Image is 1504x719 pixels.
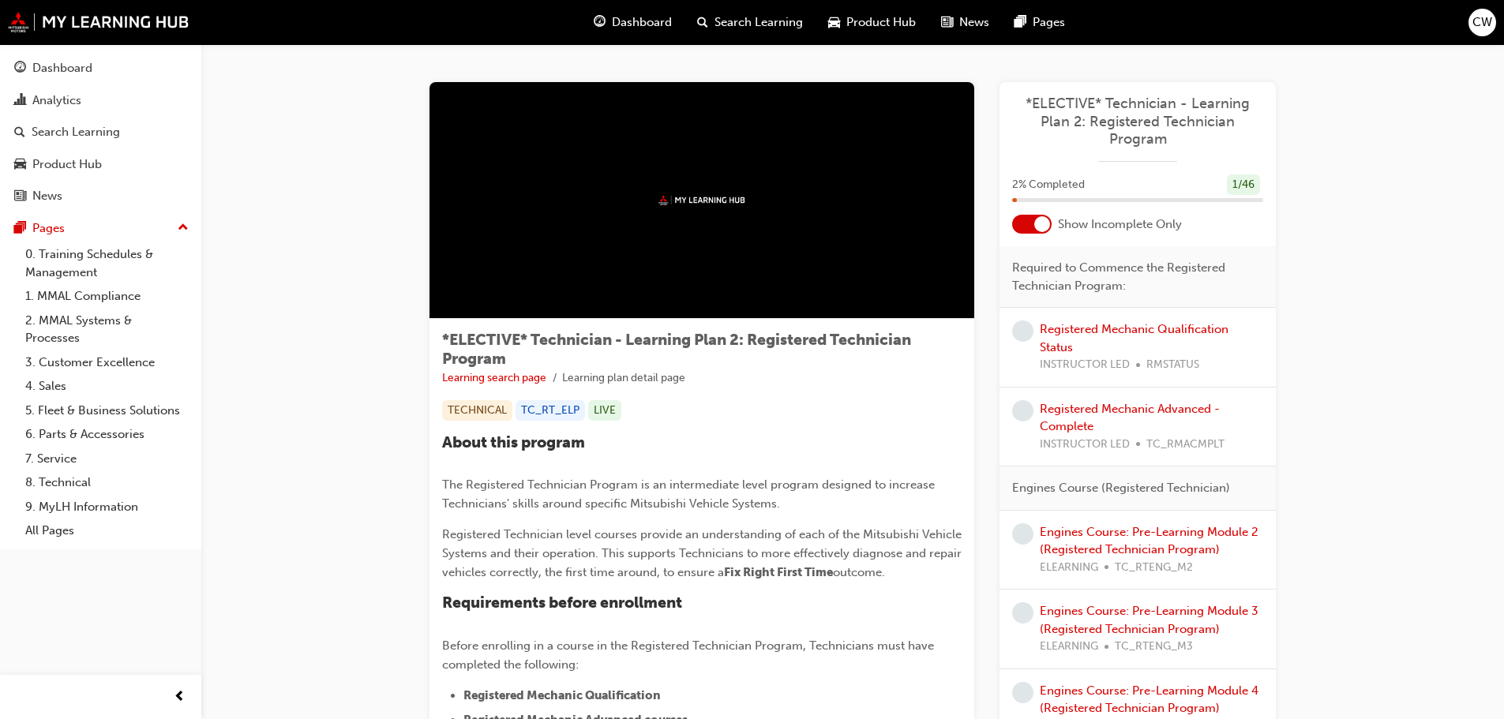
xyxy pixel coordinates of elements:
a: Engines Course: Pre-Learning Module 2 (Registered Technician Program) [1040,525,1258,557]
a: search-iconSearch Learning [684,6,816,39]
span: News [959,13,989,32]
span: ELEARNING [1040,559,1098,577]
a: Registered Mechanic Qualification Status [1040,322,1228,354]
span: *ELECTIVE* Technician - Learning Plan 2: Registered Technician Program [442,331,911,368]
span: outcome. [833,565,885,579]
span: pages-icon [1015,13,1026,32]
span: TC_RTENG_M2 [1115,559,1193,577]
a: All Pages [19,519,195,543]
button: CW [1468,9,1496,36]
span: TC_RTENG_M3 [1115,638,1193,656]
img: mmal [8,12,189,32]
li: Learning plan detail page [562,369,685,388]
span: Fix Right First Time [724,565,833,579]
span: Registered Technician level courses provide an understanding of each of the Mitsubishi Vehicle Sy... [442,527,965,579]
span: ELEARNING [1040,638,1098,656]
a: Engines Course: Pre-Learning Module 4 (Registered Technician Program) [1040,683,1258,716]
span: up-icon [178,218,189,238]
span: CW [1472,13,1492,32]
span: learningRecordVerb_NONE-icon [1012,682,1033,703]
span: Pages [1033,13,1065,32]
div: 1 / 46 [1227,174,1260,196]
button: DashboardAnalyticsSearch LearningProduct HubNews [6,51,195,214]
a: Dashboard [6,54,195,83]
span: INSTRUCTOR LED [1040,436,1130,454]
a: Analytics [6,86,195,115]
span: Registered Mechanic Qualification [463,688,661,702]
a: 5. Fleet & Business Solutions [19,399,195,423]
a: Search Learning [6,118,195,147]
div: Search Learning [32,123,120,141]
a: Engines Course: Pre-Learning Module 3 (Registered Technician Program) [1040,604,1258,636]
span: The Registered Technician Program is an intermediate level program designed to increase Technicia... [442,477,938,511]
span: search-icon [14,125,25,140]
a: 7. Service [19,447,195,471]
span: Before enrolling in a course in the Registered Technician Program, Technicians must have complete... [442,638,937,672]
a: 2. MMAL Systems & Processes [19,309,195,350]
span: car-icon [828,13,840,32]
img: mmal [658,195,745,205]
a: News [6,182,195,211]
span: search-icon [697,13,708,32]
a: 0. Training Schedules & Management [19,242,195,284]
span: Engines Course (Registered Technician) [1012,479,1230,497]
a: 4. Sales [19,374,195,399]
a: guage-iconDashboard [581,6,684,39]
a: 6. Parts & Accessories [19,422,195,447]
span: guage-icon [14,62,26,76]
div: Product Hub [32,155,102,174]
span: Search Learning [714,13,803,32]
div: TC_RT_ELP [516,400,585,421]
span: Requirements before enrollment [442,594,682,612]
span: chart-icon [14,94,26,108]
span: Required to Commence the Registered Technician Program: [1012,259,1251,294]
span: news-icon [14,189,26,204]
span: news-icon [941,13,953,32]
div: News [32,187,62,205]
div: LIVE [588,400,621,421]
div: Dashboard [32,59,92,77]
span: learningRecordVerb_NONE-icon [1012,320,1033,342]
span: About this program [442,433,585,451]
a: pages-iconPages [1002,6,1078,39]
span: learningRecordVerb_NONE-icon [1012,602,1033,624]
span: car-icon [14,158,26,172]
a: Registered Mechanic Advanced - Complete [1040,402,1220,434]
a: 1. MMAL Compliance [19,284,195,309]
span: RMSTATUS [1146,356,1199,374]
a: Learning search page [442,371,546,384]
button: Pages [6,214,195,243]
span: prev-icon [174,687,186,707]
div: Analytics [32,92,81,110]
a: 3. Customer Excellence [19,350,195,375]
span: Dashboard [612,13,672,32]
a: 8. Technical [19,470,195,495]
span: Show Incomplete Only [1058,215,1182,234]
div: TECHNICAL [442,400,512,421]
a: news-iconNews [928,6,1002,39]
span: INSTRUCTOR LED [1040,356,1130,374]
a: car-iconProduct Hub [816,6,928,39]
span: learningRecordVerb_NONE-icon [1012,523,1033,545]
a: *ELECTIVE* Technician - Learning Plan 2: Registered Technician Program [1012,95,1263,148]
span: Product Hub [846,13,916,32]
span: learningRecordVerb_NONE-icon [1012,400,1033,421]
span: TC_RMACMPLT [1146,436,1225,454]
span: pages-icon [14,222,26,236]
a: 9. MyLH Information [19,495,195,519]
div: Pages [32,219,65,238]
span: guage-icon [594,13,606,32]
a: Product Hub [6,150,195,179]
span: 2 % Completed [1012,176,1085,194]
